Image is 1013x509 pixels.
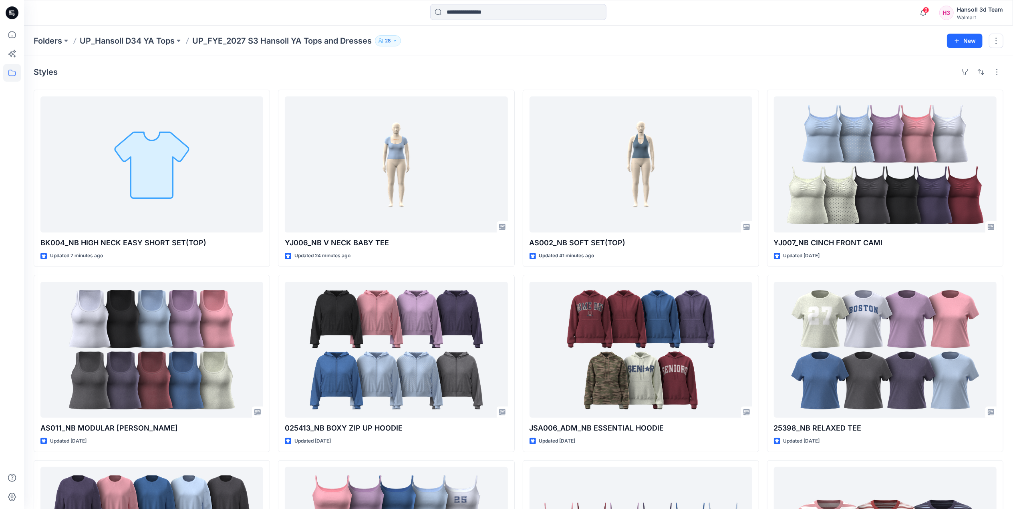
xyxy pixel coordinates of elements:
[192,35,372,46] p: UP_FYE_2027 S3 Hansoll YA Tops and Dresses
[40,282,263,418] a: AS011_NB MODULAR TAMI
[774,282,997,418] a: 25398_NB RELAXED TEE
[947,34,983,48] button: New
[50,437,87,445] p: Updated [DATE]
[530,282,752,418] a: JSA006_ADM_NB ESSENTIAL HOODIE
[80,35,175,46] a: UP_Hansoll D34 YA Tops
[530,96,752,232] a: AS002_NB SOFT SET(TOP)
[774,423,997,434] p: 25398_NB RELAXED TEE
[957,14,1003,20] div: Walmart
[34,35,62,46] a: Folders
[50,252,103,260] p: Updated 7 minutes ago
[774,96,997,232] a: YJ007_NB CINCH FRONT CAMI
[40,423,263,434] p: AS011_NB MODULAR [PERSON_NAME]
[923,7,929,13] span: 9
[294,252,350,260] p: Updated 24 minutes ago
[539,437,576,445] p: Updated [DATE]
[285,96,508,232] a: YJ006_NB V NECK BABY TEE
[783,252,820,260] p: Updated [DATE]
[34,67,58,77] h4: Styles
[285,423,508,434] p: 025413_NB BOXY ZIP UP HOODIE
[375,35,401,46] button: 28
[939,6,954,20] div: H3
[294,437,331,445] p: Updated [DATE]
[957,5,1003,14] div: Hansoll 3d Team
[774,237,997,248] p: YJ007_NB CINCH FRONT CAMI
[40,96,263,232] a: BK004_NB HIGH NECK EASY SHORT SET(TOP)
[539,252,594,260] p: Updated 41 minutes ago
[40,237,263,248] p: BK004_NB HIGH NECK EASY SHORT SET(TOP)
[530,423,752,434] p: JSA006_ADM_NB ESSENTIAL HOODIE
[285,282,508,418] a: 025413_NB BOXY ZIP UP HOODIE
[285,237,508,248] p: YJ006_NB V NECK BABY TEE
[530,237,752,248] p: AS002_NB SOFT SET(TOP)
[783,437,820,445] p: Updated [DATE]
[385,36,391,45] p: 28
